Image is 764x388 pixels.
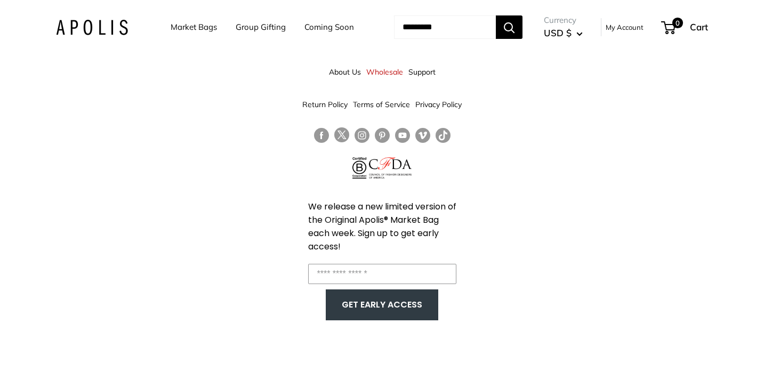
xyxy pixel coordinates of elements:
[436,127,451,143] a: Follow us on Tumblr
[395,127,410,143] a: Follow us on YouTube
[415,95,462,114] a: Privacy Policy
[369,157,411,179] img: Council of Fashion Designers of America Member
[544,13,583,28] span: Currency
[56,20,128,35] img: Apolis
[314,127,329,143] a: Follow us on Facebook
[366,62,403,82] a: Wholesale
[375,127,390,143] a: Follow us on Pinterest
[672,18,683,28] span: 0
[544,25,583,42] button: USD $
[662,19,708,36] a: 0 Cart
[544,27,572,38] span: USD $
[415,127,430,143] a: Follow us on Vimeo
[394,15,496,39] input: Search...
[690,21,708,33] span: Cart
[352,157,367,179] img: Certified B Corporation
[308,200,456,253] span: We release a new limited version of the Original Apolis® Market Bag each week. Sign up to get ear...
[334,127,349,147] a: Follow us on Twitter
[496,15,522,39] button: Search
[355,127,369,143] a: Follow us on Instagram
[408,62,436,82] a: Support
[329,62,361,82] a: About Us
[171,20,217,35] a: Market Bags
[336,295,428,315] button: GET EARLY ACCESS
[304,20,354,35] a: Coming Soon
[236,20,286,35] a: Group Gifting
[353,95,410,114] a: Terms of Service
[302,95,348,114] a: Return Policy
[606,21,644,34] a: My Account
[308,264,456,284] input: Enter your email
